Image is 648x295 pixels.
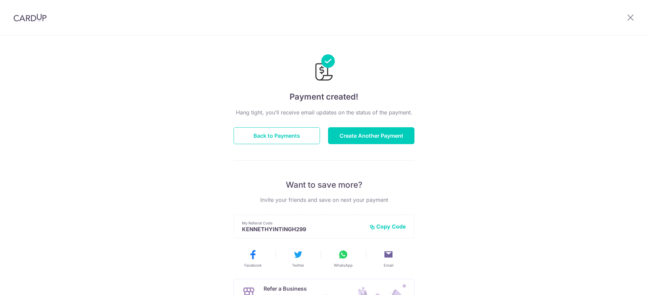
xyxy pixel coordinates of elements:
p: My Referral Code [242,220,364,226]
span: WhatsApp [334,263,353,268]
button: Facebook [233,249,273,268]
button: WhatsApp [323,249,363,268]
button: Email [369,249,408,268]
p: Invite your friends and save on next your payment [234,196,414,204]
p: KENNETHYINTINGH299 [242,226,364,233]
span: Facebook [244,263,262,268]
img: CardUp [13,14,47,22]
span: Twitter [292,263,304,268]
button: Twitter [278,249,318,268]
p: Hang tight, you’ll receive email updates on the status of the payment. [234,108,414,116]
button: Create Another Payment [328,127,414,144]
img: Payments [313,54,335,83]
span: Email [384,263,394,268]
p: Want to save more? [234,180,414,190]
h4: Payment created! [234,91,414,103]
p: Refer a Business [264,285,337,293]
button: Back to Payments [234,127,320,144]
button: Copy Code [370,223,406,230]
